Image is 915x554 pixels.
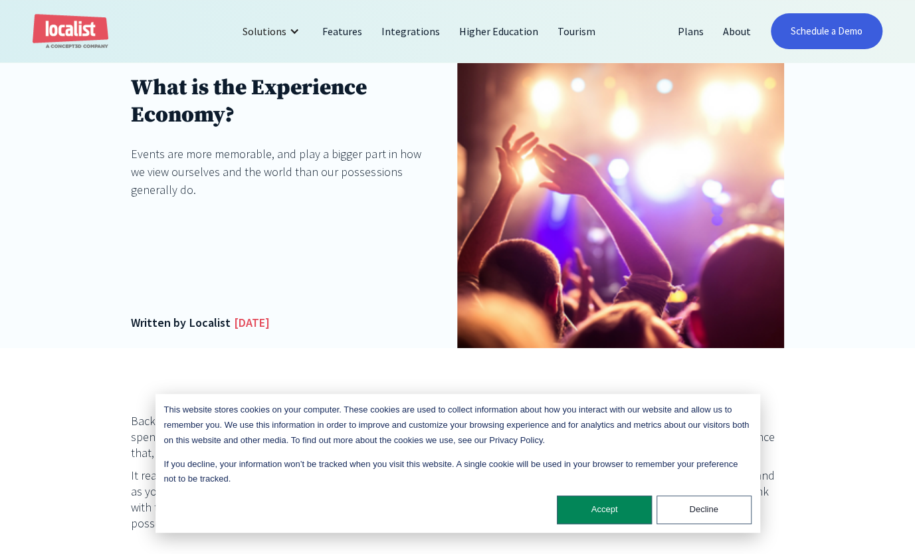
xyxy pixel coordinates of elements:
h1: What is the Experience Economy? [131,74,425,129]
div: Cookie banner [155,394,760,533]
a: Integrations [372,15,450,47]
button: Accept [557,496,652,524]
p: ‍ [131,538,785,554]
p: It really does make sense. How many times have you stopped someone because they had the same shoe... [131,468,785,531]
a: home [33,14,108,49]
div: Solutions [232,15,312,47]
button: Decline [657,496,752,524]
div: Written by [131,314,186,331]
a: Features [313,15,372,47]
p: If you decline, your information won’t be tracked when you visit this website. A single cookie wi... [164,457,752,488]
div: Solutions [242,23,286,39]
p: Back in [DATE], the Harvard Business Journal coined the term “Experience Economy” in their articl... [131,413,785,461]
a: Higher Education [450,15,548,47]
div: Events are more memorable, and play a bigger part in how we view ourselves and the world than our... [131,145,425,199]
a: Schedule a Demo [771,13,882,49]
a: About [713,15,760,47]
div: [DATE] [234,314,270,331]
a: Tourism [548,15,605,47]
a: Plans [668,15,713,47]
p: This website stores cookies on your computer. These cookies are used to collect information about... [164,403,752,448]
div: Localist [189,314,231,331]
